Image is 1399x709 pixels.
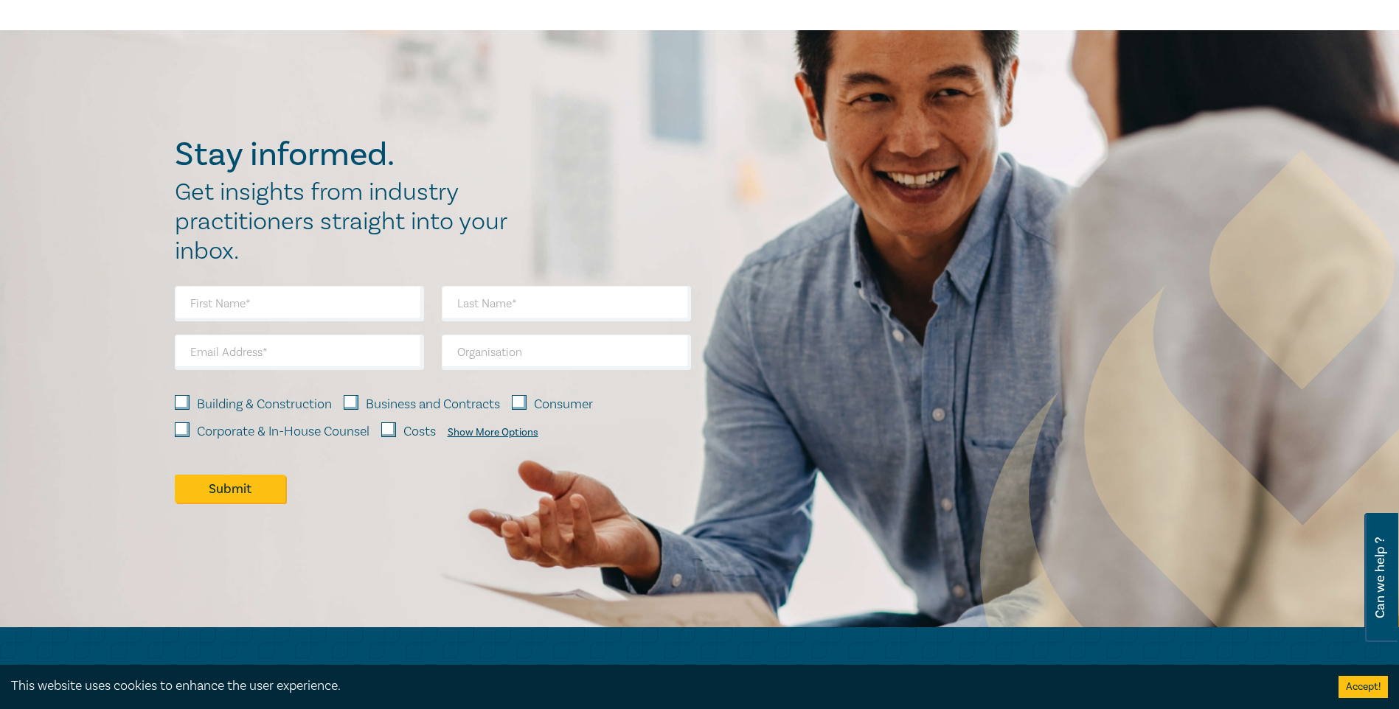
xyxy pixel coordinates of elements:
[197,422,369,441] label: Corporate & In-House Counsel
[175,178,523,266] h2: Get insights from industry practitioners straight into your inbox.
[175,475,285,503] button: Submit
[175,286,424,321] input: First Name*
[197,395,332,414] label: Building & Construction
[1373,522,1387,634] span: Can we help ?
[534,395,593,414] label: Consumer
[403,422,436,441] label: Costs
[175,335,424,370] input: Email Address*
[366,395,500,414] label: Business and Contracts
[448,427,538,439] div: Show More Options
[1339,676,1388,698] button: Accept cookies
[442,286,691,321] input: Last Name*
[11,677,1316,696] div: This website uses cookies to enhance the user experience.
[175,136,523,174] h2: Stay informed.
[442,335,691,370] input: Organisation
